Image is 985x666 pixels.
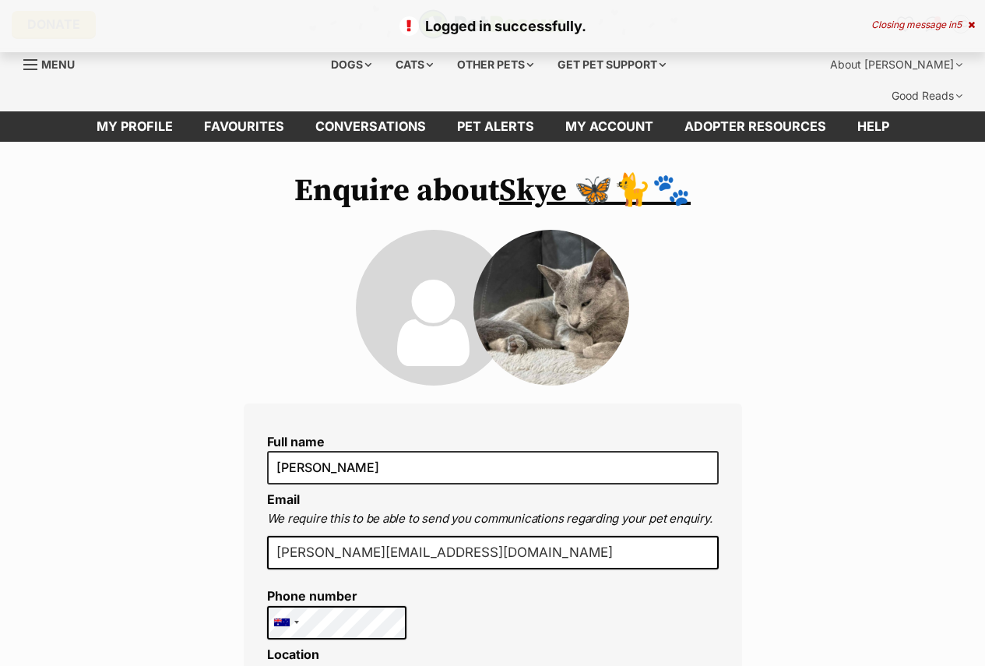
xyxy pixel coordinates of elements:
label: Email [267,492,300,507]
a: My account [550,111,669,142]
a: Skye 🦋🐈🐾 [499,171,691,210]
div: Good Reads [881,80,973,111]
h1: Enquire about [244,173,742,209]
div: Cats [385,49,444,80]
div: Other pets [446,49,544,80]
a: Favourites [188,111,300,142]
div: Dogs [320,49,382,80]
label: Full name [267,435,719,449]
label: Phone number [267,589,407,603]
a: Pet alerts [441,111,550,142]
div: Australia: +61 [268,607,304,640]
label: Location [267,647,319,662]
a: conversations [300,111,441,142]
a: Help [842,111,905,142]
a: Adopter resources [669,111,842,142]
img: Skye 🦋🐈🐾 [473,230,629,386]
a: Menu [23,49,86,77]
div: About [PERSON_NAME] [819,49,973,80]
span: Menu [41,58,75,71]
div: Get pet support [547,49,677,80]
p: We require this to be able to send you communications regarding your pet enquiry. [267,510,719,528]
input: E.g. Jimmy Chew [267,451,719,484]
a: My profile [81,111,188,142]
